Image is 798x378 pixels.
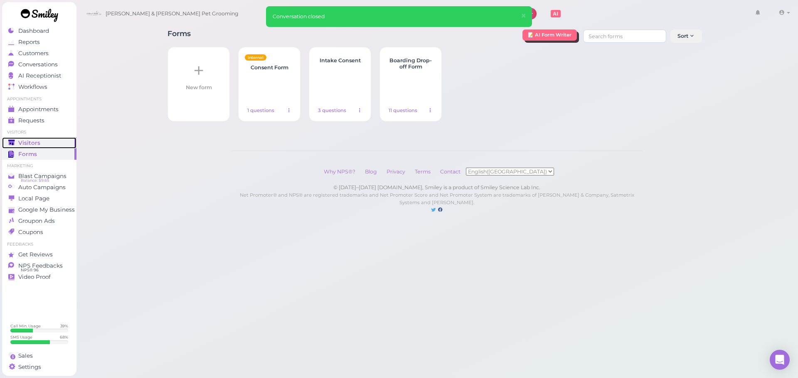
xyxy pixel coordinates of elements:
span: Internal [245,54,266,61]
div: SMS Usage [10,334,32,340]
a: Dashboard [2,25,76,37]
a: Why NPS®? [320,168,360,175]
a: Forms [2,149,76,160]
span: Appointments [18,106,59,113]
span: Get Reviews [18,251,53,258]
button: 📝 AI Form Writer [522,29,577,41]
span: NPS Feedbacks [18,262,63,269]
a: Privacy [382,168,409,175]
div: 68 % [60,334,68,340]
a: Auto Campaigns [2,182,76,193]
a: Internal Consent Form [245,54,294,106]
span: Auto Campaigns [18,184,66,191]
span: AI Receptionist [18,72,61,79]
span: Settings [18,363,41,371]
input: Search customer [433,7,514,20]
h5: Consent Form [245,64,294,71]
button: Close [516,6,531,26]
a: NPS Feedbacks NPS® 96 [2,260,76,271]
h5: Intake Consent [315,57,365,63]
button: Sort [670,29,702,43]
span: Dashboard [18,27,49,34]
h1: Forms [167,29,191,38]
a: Blog [361,168,381,175]
a: Conversations [2,59,76,70]
span: Coupons [18,229,43,236]
a: Local Page [2,193,76,204]
a: Reports [2,37,76,48]
a: Settings [2,361,76,373]
li: Feedbacks [2,241,76,247]
a: Boarding Drop-off Form [386,54,435,106]
a: AI Receptionist [2,70,76,81]
a: Video Proof [2,271,76,283]
span: New form [186,84,212,90]
span: Groupon Ads [18,217,55,224]
a: New form [167,47,230,122]
small: Net Promoter® and NPS® are registered trademarks and Net Promoter Score and Net Promoter System a... [240,192,634,205]
a: Sales [2,350,76,361]
span: Conversations [18,61,58,68]
a: Groupon Ads [2,215,76,227]
a: Requests [2,115,76,126]
span: × [521,10,526,22]
li: Appointments [2,96,76,102]
span: Balance: $9.65 [21,177,49,184]
span: Forms [18,151,37,158]
span: Requests [18,117,44,124]
a: Get Reviews [2,249,76,260]
div: Open Intercom Messenger [770,350,790,370]
input: Search forms [583,29,666,43]
a: Intake Consent [315,54,365,106]
div: 39 % [60,323,68,329]
span: Blast Campaigns [18,173,66,180]
a: Visitors [2,137,76,149]
a: Customers [2,48,76,59]
div: Call Min. Usage [10,323,41,329]
span: Reports [18,39,40,46]
a: Google My Business [2,204,76,215]
a: Coupons [2,227,76,238]
h5: Boarding Drop-off Form [386,57,435,70]
a: Contact [436,168,466,175]
span: Sales [18,352,33,359]
span: Workflows [18,83,47,90]
li: Visitors [2,129,76,135]
a: Blast Campaigns Balance: $9.65 [2,171,76,182]
a: 11 questions [386,106,420,115]
div: © [DATE]–[DATE] [DOMAIN_NAME], Smiley is a product of Smiley Science Lab Inc. [231,184,643,191]
a: 3 questions [315,106,349,115]
span: [PERSON_NAME] & [PERSON_NAME] Pet Grooming [106,2,239,25]
a: 1 questions [245,106,277,115]
li: Marketing [2,163,76,169]
span: Video Proof [18,273,51,280]
a: Workflows [2,81,76,93]
span: Local Page [18,195,49,202]
span: Customers [18,50,49,57]
a: Terms [411,168,435,175]
a: Appointments [2,104,76,115]
span: Google My Business [18,206,75,213]
span: NPS® 96 [21,267,39,273]
span: Visitors [18,139,40,146]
